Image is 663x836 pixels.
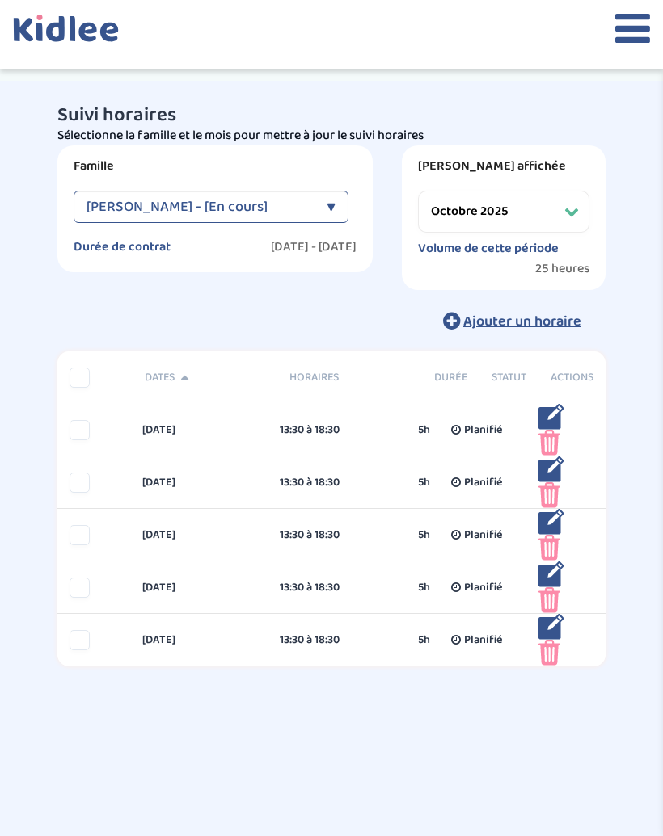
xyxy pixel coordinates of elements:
span: 5h [418,632,430,649]
img: modifier_bleu.png [538,614,564,640]
div: Actions [538,369,606,386]
span: 5h [418,527,430,544]
div: [DATE] [130,422,268,439]
label: Famille [74,158,357,174]
div: [DATE] [130,632,268,649]
span: Planifié [464,422,502,439]
span: Planifié [464,632,502,649]
img: modifier_bleu.png [538,561,564,587]
span: Horaires [289,369,410,386]
img: poubelle_rose.png [538,482,560,508]
img: poubelle_rose.png [538,640,560,666]
div: 13:30 à 18:30 [280,579,394,596]
div: [DATE] [130,474,268,491]
p: Sélectionne la famille et le mois pour mettre à jour le suivi horaires [57,126,606,145]
img: poubelle_rose.png [538,587,560,613]
div: Durée [422,369,479,386]
span: 25 heures [535,261,589,277]
div: ▼ [327,191,336,223]
img: modifier_bleu.png [538,456,564,482]
label: [DATE] - [DATE] [271,239,357,255]
div: 13:30 à 18:30 [280,632,394,649]
label: Durée de contrat [74,239,171,255]
div: [DATE] [130,527,268,544]
span: Planifié [464,474,502,491]
span: 5h [418,579,430,596]
span: Planifié [464,527,502,544]
div: 13:30 à 18:30 [280,527,394,544]
span: 5h [418,422,430,439]
div: 13:30 à 18:30 [280,474,394,491]
img: poubelle_rose.png [538,430,560,456]
span: Planifié [464,579,502,596]
img: modifier_bleu.png [538,404,564,430]
button: Ajouter un horaire [419,303,606,338]
span: [PERSON_NAME] - [En cours] [87,191,268,223]
span: Ajouter un horaire [463,310,581,333]
span: 5h [418,474,430,491]
label: Volume de cette période [418,241,559,257]
h3: Suivi horaires [57,105,606,126]
label: [PERSON_NAME] affichée [418,158,589,174]
div: [DATE] [130,579,268,596]
img: poubelle_rose.png [538,535,560,561]
img: modifier_bleu.png [538,509,564,535]
div: Statut [479,369,538,386]
div: Dates [133,369,277,386]
div: 13:30 à 18:30 [280,422,394,439]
